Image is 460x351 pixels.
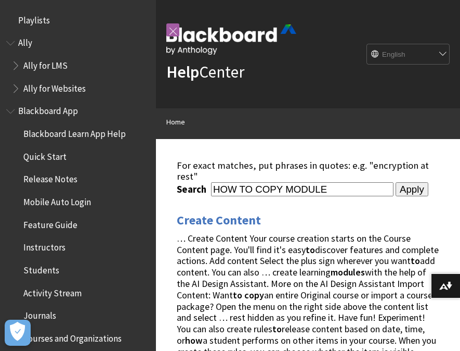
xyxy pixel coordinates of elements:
span: Ally for Websites [23,80,86,94]
span: Blackboard Learn App Help [23,125,126,139]
span: Activity Stream [23,284,82,298]
span: Instructors [23,239,65,253]
span: Release Notes [23,171,77,185]
label: Search [177,183,209,195]
nav: Book outline for Playlists [6,11,150,29]
input: Apply [396,182,428,197]
a: Create Content [177,212,261,229]
button: Open Preferences [5,320,31,346]
strong: to [411,255,420,267]
span: Blackboard App [18,103,78,117]
strong: modules [331,266,365,278]
span: Students [23,261,59,275]
strong: to [306,244,315,256]
span: Ally [18,34,32,48]
strong: Help [166,61,199,82]
a: HelpCenter [166,61,244,82]
strong: copy [244,289,264,301]
strong: to [272,323,282,335]
div: For exact matches, put phrases in quotes: e.g. "encryption at rest" [177,160,439,182]
a: Home [166,116,185,129]
span: Feature Guide [23,216,77,230]
span: Playlists [18,11,50,26]
span: Ally for LMS [23,57,68,71]
span: Mobile Auto Login [23,193,91,207]
nav: Book outline for Anthology Ally Help [6,34,150,97]
strong: to [233,289,242,301]
span: Courses and Organizations [23,330,122,344]
span: Journals [23,307,56,321]
img: Blackboard by Anthology [166,24,296,55]
span: Quick Start [23,148,67,162]
select: Site Language Selector [367,44,450,65]
strong: how [185,334,203,346]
